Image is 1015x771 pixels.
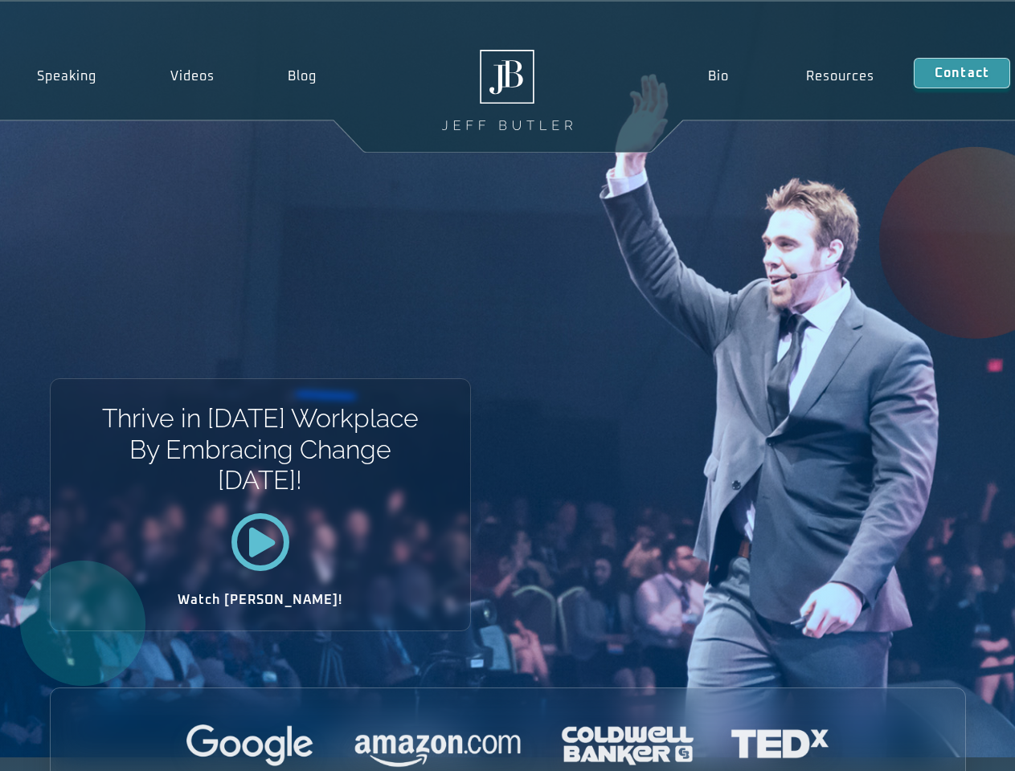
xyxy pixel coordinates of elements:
h1: Thrive in [DATE] Workplace By Embracing Change [DATE]! [100,403,420,496]
a: Bio [669,58,767,95]
span: Contact [935,67,989,80]
a: Resources [767,58,914,95]
h2: Watch [PERSON_NAME]! [107,594,414,606]
a: Videos [133,58,252,95]
a: Contact [914,58,1010,88]
a: Blog [251,58,354,95]
nav: Menu [669,58,913,95]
